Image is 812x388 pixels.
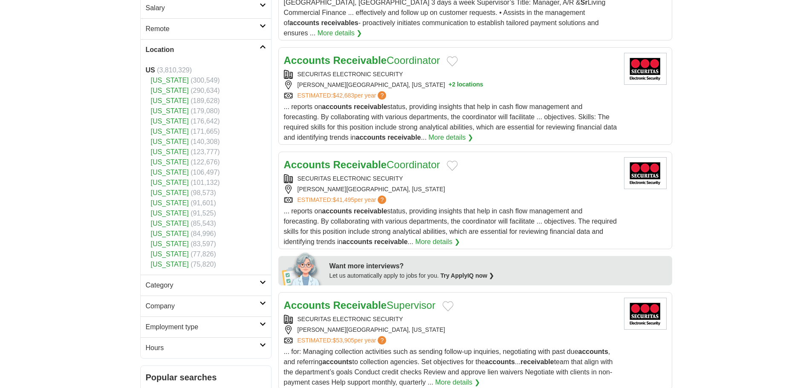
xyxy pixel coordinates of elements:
h2: Salary [146,3,260,13]
span: (140,308) [191,138,220,145]
a: More details ❯ [318,28,362,38]
a: Remote [141,18,271,39]
span: (83,597) [191,240,216,247]
strong: receivable [374,238,407,245]
span: (85,543) [191,220,216,227]
a: [US_STATE] [151,97,189,104]
div: [PERSON_NAME][GEOGRAPHIC_DATA], [US_STATE] [284,325,617,334]
a: [US_STATE] [151,220,189,227]
a: SECURITAS ELECTRONIC SECURITY [298,175,403,182]
a: [US_STATE] [151,158,189,166]
span: (106,497) [191,169,220,176]
a: Try ApplyIQ now ❯ [440,272,494,279]
h2: Hours [146,343,260,353]
a: Accounts ReceivableCoordinator [284,55,440,66]
a: [US_STATE] [151,138,189,145]
span: (3,810,329) [157,66,192,74]
span: (300,549) [191,77,220,84]
button: Add to favorite jobs [447,161,458,171]
span: ... reports on status, providing insights that help in cash flow management and forecasting. By c... [284,207,617,245]
span: ? [378,195,386,204]
strong: accounts [322,103,352,110]
span: (91,525) [191,210,216,217]
span: ... reports on status, providing insights that help in cash flow management and forecasting. By c... [284,103,617,141]
span: (98,573) [191,189,216,196]
strong: accounts [322,207,352,215]
h2: Company [146,301,260,311]
span: $53,905 [332,337,354,344]
a: SECURITAS ELECTRONIC SECURITY [298,71,403,78]
a: [US_STATE] [151,77,189,84]
a: [US_STATE] [151,240,189,247]
a: More details ❯ [428,132,473,143]
button: +2 locations [448,80,483,89]
a: [US_STATE] [151,169,189,176]
span: ? [378,91,386,100]
strong: accounts [485,358,515,365]
button: Add to favorite jobs [447,56,458,66]
a: [US_STATE] [151,128,189,135]
h2: Employment type [146,322,260,332]
span: (189,628) [191,97,220,104]
a: [US_STATE] [151,107,189,115]
a: [US_STATE] [151,230,189,237]
strong: accounts [289,19,319,26]
a: More details ❯ [415,237,460,247]
strong: receivables [321,19,358,26]
div: Want more interviews? [329,261,667,271]
div: Let us automatically apply to jobs for you. [329,271,667,280]
span: $41,495 [332,196,354,203]
span: (176,642) [191,118,220,125]
div: [PERSON_NAME][GEOGRAPHIC_DATA], [US_STATE] [284,185,617,194]
h2: Category [146,280,260,290]
strong: Receivable [333,55,387,66]
span: (179,080) [191,107,220,115]
strong: Receivable [333,299,387,311]
a: SECURITAS ELECTRONIC SECURITY [298,316,403,322]
button: Add to favorite jobs [442,301,454,311]
span: (123,777) [191,148,220,155]
strong: Accounts [284,299,330,311]
strong: Accounts [284,55,330,66]
strong: US [146,66,155,74]
span: + [448,80,452,89]
a: Category [141,275,271,296]
a: Hours [141,337,271,358]
img: Securitas Electronic Security logo [624,298,667,330]
a: Employment type [141,316,271,337]
span: (122,676) [191,158,220,166]
a: Company [141,296,271,316]
a: [US_STATE] [151,250,189,258]
strong: accounts [578,348,608,355]
a: [US_STATE] [151,118,189,125]
strong: receivable [354,103,387,110]
span: (77,826) [191,250,216,258]
img: Securitas Electronic Security logo [624,53,667,85]
span: (171,665) [191,128,220,135]
a: Accounts ReceivableSupervisor [284,299,436,311]
a: ESTIMATED:$42,683per year? [298,91,388,100]
a: Accounts ReceivableCoordinator [284,159,440,170]
img: apply-iq-scientist.png [282,251,323,285]
span: (75,820) [191,261,216,268]
a: More details ❯ [435,377,480,388]
strong: receivable [520,358,554,365]
span: ? [378,336,386,345]
a: ESTIMATED:$41,495per year? [298,195,388,204]
a: [US_STATE] [151,179,189,186]
h2: Location [146,45,260,55]
a: [US_STATE] [151,261,189,268]
span: (84,996) [191,230,216,237]
strong: receivable [354,207,387,215]
img: Securitas Electronic Security logo [624,157,667,189]
a: [US_STATE] [151,148,189,155]
span: ... for: Managing collection activities such as sending follow-up inquiries, negotiating with pas... [284,348,613,386]
h2: Remote [146,24,260,34]
h2: Popular searches [146,371,266,384]
a: [US_STATE] [151,87,189,94]
strong: accounts [342,238,372,245]
strong: accounts [356,134,386,141]
a: [US_STATE] [151,210,189,217]
a: [US_STATE] [151,189,189,196]
a: Location [141,39,271,60]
